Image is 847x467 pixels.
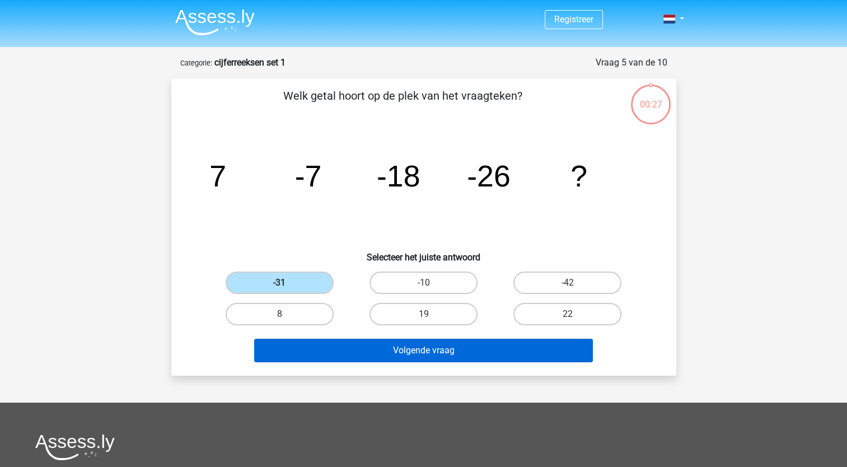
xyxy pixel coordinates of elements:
[294,159,321,193] tspan: -7
[513,272,621,294] label: -42
[214,57,286,68] strong: cijferreeksen set 1
[630,83,672,111] div: 00:27
[369,303,478,325] label: 19
[570,159,587,193] tspan: ?
[175,9,255,35] img: Assessly
[189,243,658,263] h6: Selecteer het juiste antwoord
[596,56,667,69] div: Vraag 5 van de 10
[376,159,420,193] tspan: -18
[513,303,621,325] label: 22
[254,339,593,362] button: Volgende vraag
[226,303,334,325] label: 8
[369,272,478,294] label: -10
[467,159,511,193] tspan: -26
[35,434,115,460] img: Assessly logo
[226,272,334,294] label: -31
[180,59,212,67] small: Categorie:
[209,159,226,193] tspan: 7
[189,87,616,121] p: Welk getal hoort op de plek van het vraagteken?
[554,14,593,25] a: Registreer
